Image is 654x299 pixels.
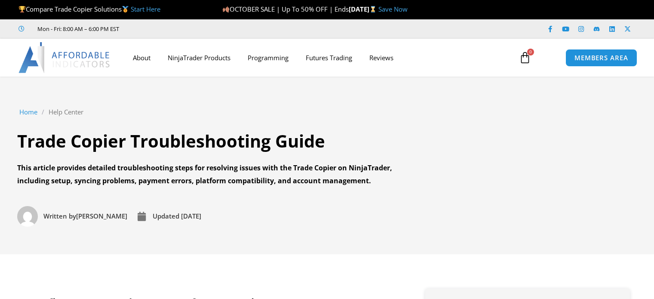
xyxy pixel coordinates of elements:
a: MEMBERS AREA [565,49,637,67]
span: MEMBERS AREA [574,55,628,61]
span: Compare Trade Copier Solutions [18,5,160,13]
a: Start Here [131,5,160,13]
span: 0 [527,49,534,55]
a: Save Now [378,5,408,13]
span: OCTOBER SALE | Up To 50% OFF | Ends [222,5,349,13]
a: Programming [239,48,297,68]
span: Updated [153,212,179,220]
a: NinjaTrader Products [159,48,239,68]
time: [DATE] [181,212,201,220]
span: [PERSON_NAME] [41,210,127,222]
img: 🍂 [223,6,229,12]
div: This article provides detailed troubleshooting steps for resolving issues with the Trade Copier o... [17,162,413,187]
nav: Menu [124,48,510,68]
img: LogoAI | Affordable Indicators – NinjaTrader [18,42,111,73]
img: 🥇 [122,6,129,12]
a: Reviews [361,48,402,68]
h1: Trade Copier Troubleshooting Guide [17,129,413,153]
strong: [DATE] [349,5,378,13]
img: 🏆 [19,6,25,12]
iframe: Customer reviews powered by Trustpilot [131,25,260,33]
a: 0 [506,45,544,70]
a: Help Center [49,106,83,118]
a: Futures Trading [297,48,361,68]
a: About [124,48,159,68]
span: Mon - Fri: 8:00 AM – 6:00 PM EST [35,24,119,34]
span: / [42,106,44,118]
span: Written by [43,212,76,220]
img: ⌛ [370,6,376,12]
a: Home [19,106,37,118]
img: Picture of David Koehler [17,206,38,227]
